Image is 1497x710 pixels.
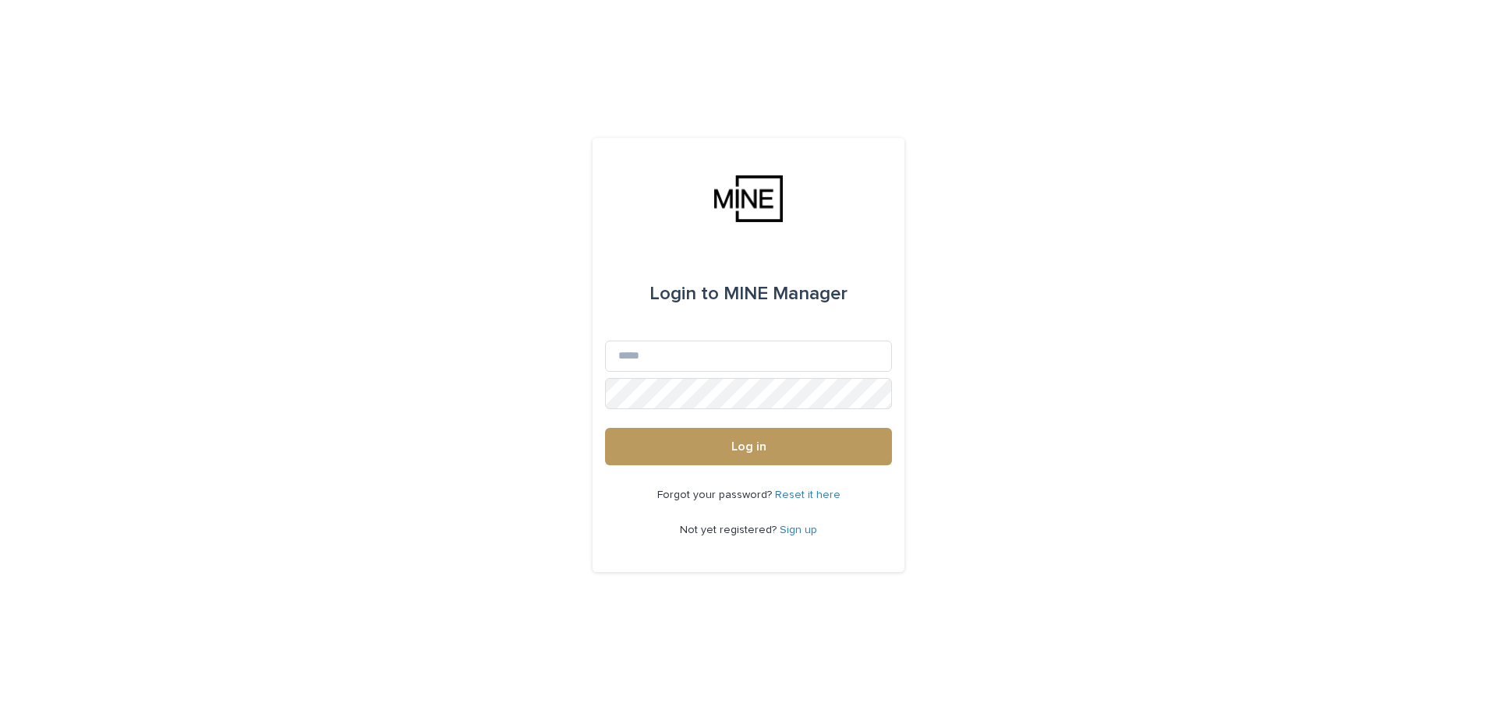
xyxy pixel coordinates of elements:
[731,440,766,453] span: Log in
[605,428,892,465] button: Log in
[657,489,775,500] span: Forgot your password?
[649,272,848,316] div: MINE Manager
[780,525,817,535] a: Sign up
[775,489,841,500] a: Reset it here
[680,525,780,535] span: Not yet registered?
[714,175,782,222] img: Ow2vn4V3QDGKVc2aj09P
[649,284,719,303] span: Login to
